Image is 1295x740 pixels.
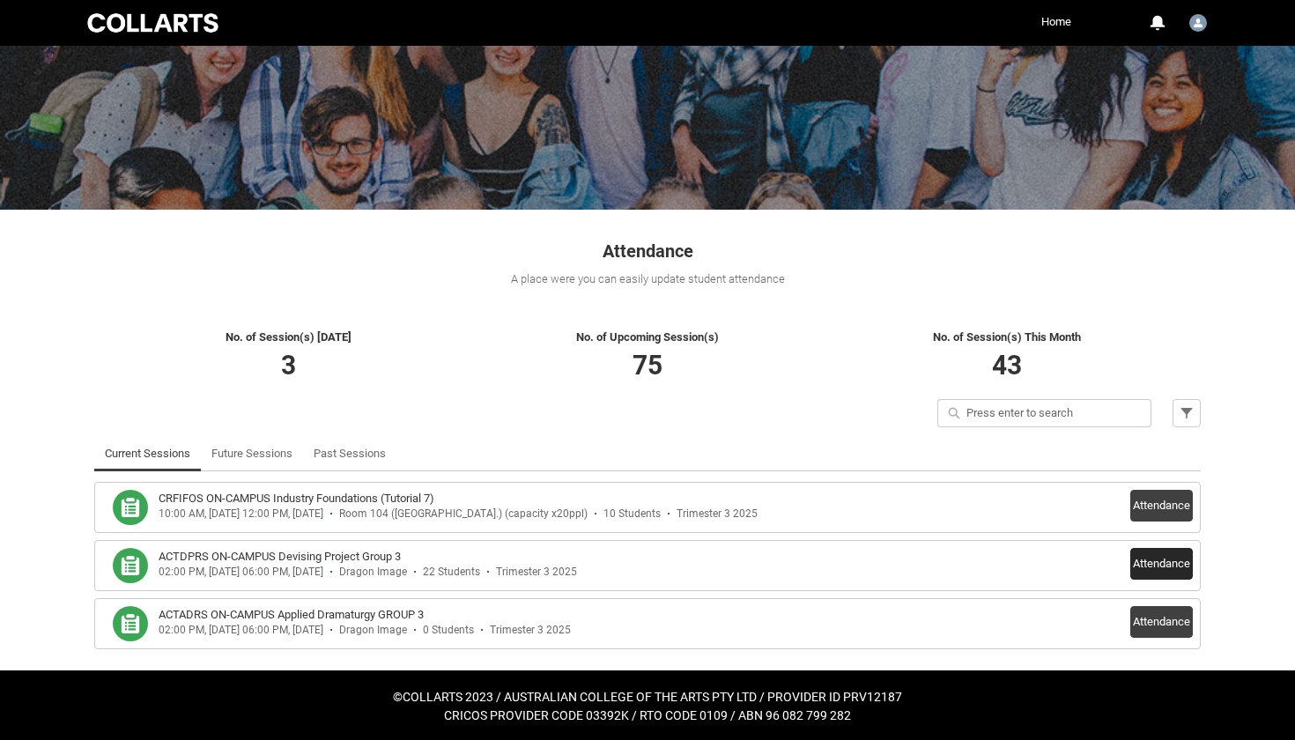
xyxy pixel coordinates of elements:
li: Future Sessions [201,436,303,471]
img: Mary.Sassman [1189,14,1207,32]
li: Past Sessions [303,436,396,471]
a: Past Sessions [314,436,386,471]
a: Future Sessions [211,436,292,471]
div: Trimester 3 2025 [496,566,577,579]
span: No. of Session(s) This Month [933,330,1081,344]
button: Attendance [1130,490,1193,522]
button: Attendance [1130,606,1193,638]
button: Filter [1173,399,1201,427]
div: 0 Students [423,624,474,637]
div: A place were you can easily update student attendance [94,270,1201,288]
div: 10 Students [603,507,661,521]
input: Press enter to search [937,399,1151,427]
span: No. of Upcoming Session(s) [576,330,719,344]
button: Attendance [1130,548,1193,580]
h3: ACTDPRS ON-CAMPUS Devising Project Group 3 [159,548,401,566]
a: Home [1037,9,1076,35]
div: 02:00 PM, [DATE] 06:00 PM, [DATE] [159,624,323,637]
div: 10:00 AM, [DATE] 12:00 PM, [DATE] [159,507,323,521]
div: Dragon Image [339,566,407,579]
li: Current Sessions [94,436,201,471]
div: Dragon Image [339,624,407,637]
h3: CRFIFOS ON-CAMPUS Industry Foundations (Tutorial 7) [159,490,434,507]
div: 22 Students [423,566,480,579]
button: User Profile Mary.Sassman [1185,7,1211,35]
span: No. of Session(s) [DATE] [226,330,351,344]
span: 43 [992,350,1022,381]
span: 3 [281,350,296,381]
h3: ACTADRS ON-CAMPUS Applied Dramaturgy GROUP 3 [159,606,424,624]
div: Trimester 3 2025 [490,624,571,637]
div: Trimester 3 2025 [677,507,758,521]
span: Attendance [603,240,693,262]
div: 02:00 PM, [DATE] 06:00 PM, [DATE] [159,566,323,579]
a: Current Sessions [105,436,190,471]
span: 75 [633,350,662,381]
div: Room 104 ([GEOGRAPHIC_DATA].) (capacity x20ppl) [339,507,588,521]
